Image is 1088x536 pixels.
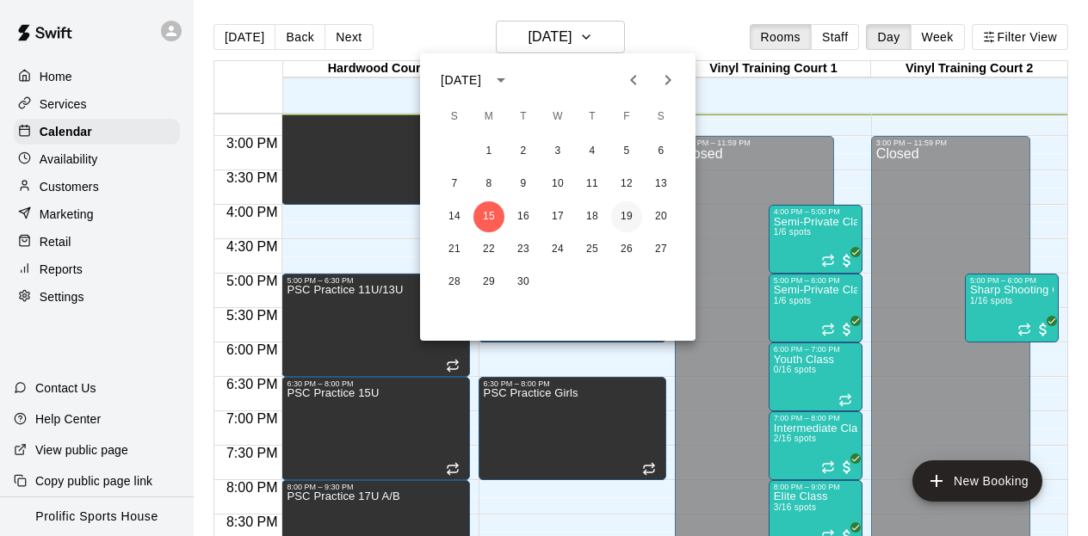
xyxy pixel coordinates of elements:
[439,201,470,232] button: 14
[439,267,470,298] button: 28
[611,136,642,167] button: 5
[508,100,539,134] span: Tuesday
[611,234,642,265] button: 26
[473,136,504,167] button: 1
[486,65,516,95] button: calendar view is open, switch to year view
[577,201,608,232] button: 18
[577,234,608,265] button: 25
[651,63,685,97] button: Next month
[542,234,573,265] button: 24
[473,169,504,200] button: 8
[646,201,677,232] button: 20
[611,100,642,134] span: Friday
[646,100,677,134] span: Saturday
[508,234,539,265] button: 23
[577,100,608,134] span: Thursday
[646,234,677,265] button: 27
[508,267,539,298] button: 30
[542,169,573,200] button: 10
[508,201,539,232] button: 16
[542,136,573,167] button: 3
[611,201,642,232] button: 19
[616,63,651,97] button: Previous month
[508,169,539,200] button: 9
[439,169,470,200] button: 7
[611,169,642,200] button: 12
[577,169,608,200] button: 11
[577,136,608,167] button: 4
[542,201,573,232] button: 17
[473,201,504,232] button: 15
[473,100,504,134] span: Monday
[542,100,573,134] span: Wednesday
[646,169,677,200] button: 13
[439,100,470,134] span: Sunday
[441,71,481,89] div: [DATE]
[646,136,677,167] button: 6
[439,234,470,265] button: 21
[508,136,539,167] button: 2
[473,234,504,265] button: 22
[473,267,504,298] button: 29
